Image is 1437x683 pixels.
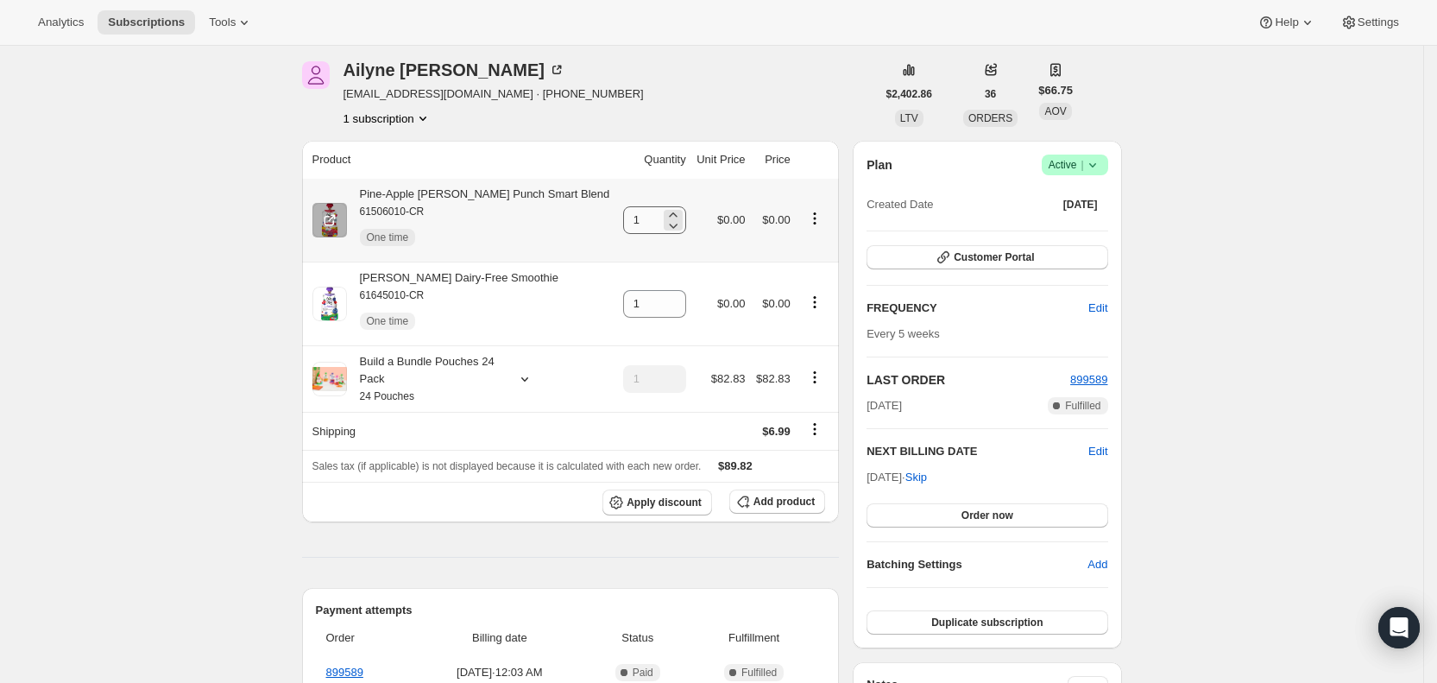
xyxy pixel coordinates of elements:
span: [EMAIL_ADDRESS][DOMAIN_NAME] · [PHONE_NUMBER] [343,85,644,103]
button: Shipping actions [801,420,829,439]
span: Created Date [867,196,933,213]
span: $89.82 [718,459,753,472]
span: Fulfilled [1065,399,1100,413]
span: $0.00 [762,297,791,310]
th: Quantity [617,141,691,179]
button: Tools [199,10,263,35]
th: Order [316,619,413,657]
span: [DATE] · 12:03 AM [417,664,582,681]
button: Edit [1078,294,1118,322]
button: Help [1247,10,1326,35]
th: Unit Price [691,141,751,179]
button: Product actions [343,110,432,127]
button: Analytics [28,10,94,35]
span: $66.75 [1038,82,1073,99]
div: Ailyne [PERSON_NAME] [343,61,565,79]
span: Subscriptions [108,16,185,29]
img: product img [312,203,347,237]
small: 24 Pouches [360,390,414,402]
div: Pine-Apple [PERSON_NAME] Punch Smart Blend [347,186,610,255]
span: $6.99 [762,425,791,438]
h2: NEXT BILLING DATE [867,443,1088,460]
span: [DATE] · [867,471,927,484]
button: Product actions [801,368,829,387]
span: Fulfilled [741,666,777,680]
button: $2,402.86 [876,82,942,106]
span: ORDERS [968,112,1012,124]
button: Customer Portal [867,245,1107,269]
small: 61506010-CR [360,206,425,218]
button: 899589 [1070,371,1107,389]
div: [PERSON_NAME] Dairy-Free Smoothie [347,269,558,338]
span: Add product [753,495,815,509]
th: Shipping [302,412,618,450]
button: 36 [974,82,1006,106]
button: Skip [895,464,937,491]
span: Paid [633,666,653,680]
span: Analytics [38,16,84,29]
h2: Plan [867,156,892,174]
h2: Payment attempts [316,602,826,619]
span: Edit [1088,300,1107,317]
span: 36 [985,87,996,101]
span: Billing date [417,629,582,647]
span: $0.00 [717,297,746,310]
span: Add [1087,556,1107,573]
span: Settings [1358,16,1399,29]
button: Add product [729,490,825,514]
span: [DATE] [1063,198,1098,212]
span: Every 5 weeks [867,327,940,340]
span: | [1081,158,1083,172]
button: Edit [1088,443,1107,460]
span: Status [592,629,683,647]
span: One time [367,314,409,328]
span: Sales tax (if applicable) is not displayed because it is calculated with each new order. [312,460,702,472]
a: 899589 [326,666,363,679]
th: Price [751,141,796,179]
span: Order now [961,509,1013,522]
h2: FREQUENCY [867,300,1088,317]
img: product img [312,287,347,321]
button: Duplicate subscription [867,610,1107,635]
span: Customer Portal [954,250,1034,264]
button: Add [1077,551,1118,579]
span: Duplicate subscription [931,616,1043,629]
button: Order now [867,503,1107,528]
span: Apply discount [627,496,702,509]
h6: Batching Settings [867,556,1087,573]
th: Product [302,141,618,179]
span: $0.00 [762,213,791,226]
a: 899589 [1070,373,1107,386]
span: Tools [209,16,236,29]
div: Open Intercom Messenger [1378,607,1420,648]
button: Product actions [801,209,829,228]
button: Apply discount [602,490,712,515]
span: AOV [1044,105,1066,117]
span: LTV [900,112,918,124]
span: One time [367,231,409,244]
button: Subscriptions [98,10,195,35]
span: Fulfillment [693,629,815,647]
button: Product actions [801,293,829,312]
span: $82.83 [756,372,791,385]
span: Help [1275,16,1298,29]
div: Build a Bundle Pouches 24 Pack [347,353,502,405]
span: Skip [905,469,927,486]
button: [DATE] [1053,193,1108,217]
span: $82.83 [711,372,746,385]
h2: LAST ORDER [867,371,1070,389]
span: Ailyne Valerio [302,61,330,89]
button: Settings [1330,10,1409,35]
span: [DATE] [867,397,902,414]
span: $0.00 [717,213,746,226]
span: $2,402.86 [886,87,932,101]
small: 61645010-CR [360,289,425,301]
span: Active [1049,156,1101,174]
